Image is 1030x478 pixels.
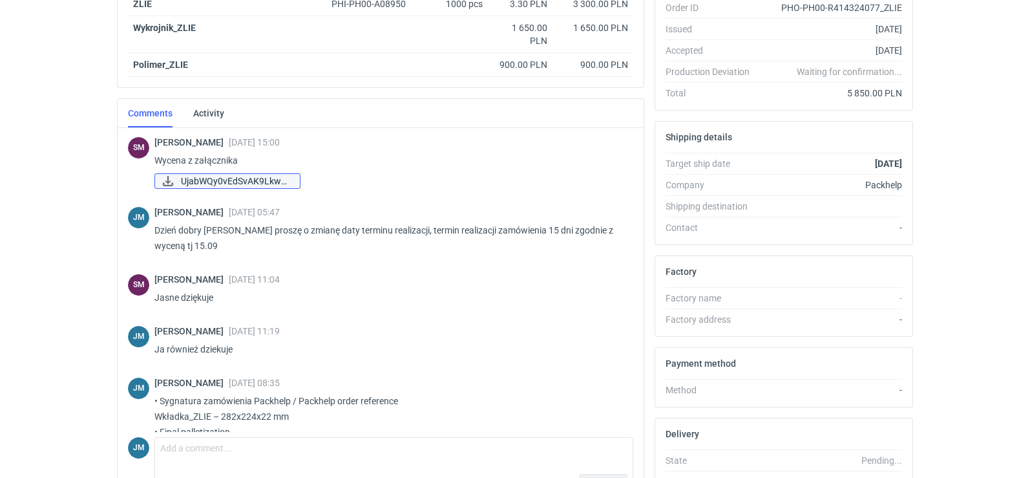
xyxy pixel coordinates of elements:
div: Packhelp [760,179,902,191]
a: Activity [193,99,224,127]
div: - [760,313,902,326]
div: Total [666,87,760,100]
p: Dzień dobry [PERSON_NAME] proszę o zmianę daty terminu realizacji, termin realizacji zamówienia 1... [154,223,623,254]
figcaption: JM [128,378,149,399]
strong: Wykrojnik_ZLIE [133,23,196,33]
div: - [760,221,902,234]
span: [DATE] 08:35 [229,378,280,388]
div: Company [666,179,760,191]
div: [DATE] [760,23,902,36]
div: - [760,292,902,305]
div: Method [666,384,760,397]
h2: Delivery [666,429,699,439]
div: Joanna Myślak [128,207,149,228]
div: 900.00 PLN [493,58,547,71]
div: 1 650.00 PLN [558,21,628,34]
div: Issued [666,23,760,36]
div: Joanna Myślak [128,326,149,347]
div: Shipping destination [666,200,760,213]
div: State [666,454,760,467]
div: Joanna Myślak [128,437,149,459]
h2: Payment method [666,358,736,369]
figcaption: JM [128,326,149,347]
div: 1 650.00 PLN [493,21,547,47]
div: Order ID [666,1,760,14]
div: Accepted [666,44,760,57]
h2: Factory [666,266,697,277]
em: Pending... [861,455,902,466]
a: UjabWQy0vEdSvAK9LkwA... [154,173,300,189]
div: [DATE] [760,44,902,57]
h2: Shipping details [666,132,732,142]
div: 900.00 PLN [558,58,628,71]
div: Contact [666,221,760,234]
p: • Sygnatura zamówienia Packhelp / Packhelp order reference Wkładka_ZLIE – 282x224x22 mm • Final p... [154,393,623,471]
div: UjabWQy0vEdSvAK9LkwA0jH56N1M18oLpDGJMoEf (1).docx [154,173,284,189]
span: [DATE] 05:47 [229,207,280,217]
strong: Polimer_ZLIE [133,60,188,70]
div: 5 850.00 PLN [760,87,902,100]
div: Joanna Myślak [128,378,149,399]
div: Sebastian Markut [128,274,149,296]
strong: [DATE] [875,158,902,169]
span: [PERSON_NAME] [154,326,229,336]
span: [PERSON_NAME] [154,137,229,147]
div: Factory address [666,313,760,326]
span: UjabWQy0vEdSvAK9LkwA... [181,174,289,188]
span: [DATE] 15:00 [229,137,280,147]
span: [DATE] 11:19 [229,326,280,336]
figcaption: JM [128,437,149,459]
span: [PERSON_NAME] [154,274,229,285]
div: Factory name [666,292,760,305]
span: [PERSON_NAME] [154,207,229,217]
p: Jasne dziękuje [154,290,623,305]
span: [PERSON_NAME] [154,378,229,388]
figcaption: JM [128,207,149,228]
span: [DATE] 11:04 [229,274,280,285]
p: Wycena z załącznika [154,153,623,168]
div: Target ship date [666,157,760,170]
a: Comments [128,99,173,127]
div: Production Deviation [666,65,760,78]
p: Ja również dziekuje [154,342,623,357]
figcaption: SM [128,137,149,158]
div: - [760,384,902,397]
em: Waiting for confirmation... [797,65,902,78]
div: PHO-PH00-R414324077_ZLIE [760,1,902,14]
figcaption: SM [128,274,149,296]
div: Sebastian Markut [128,137,149,158]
